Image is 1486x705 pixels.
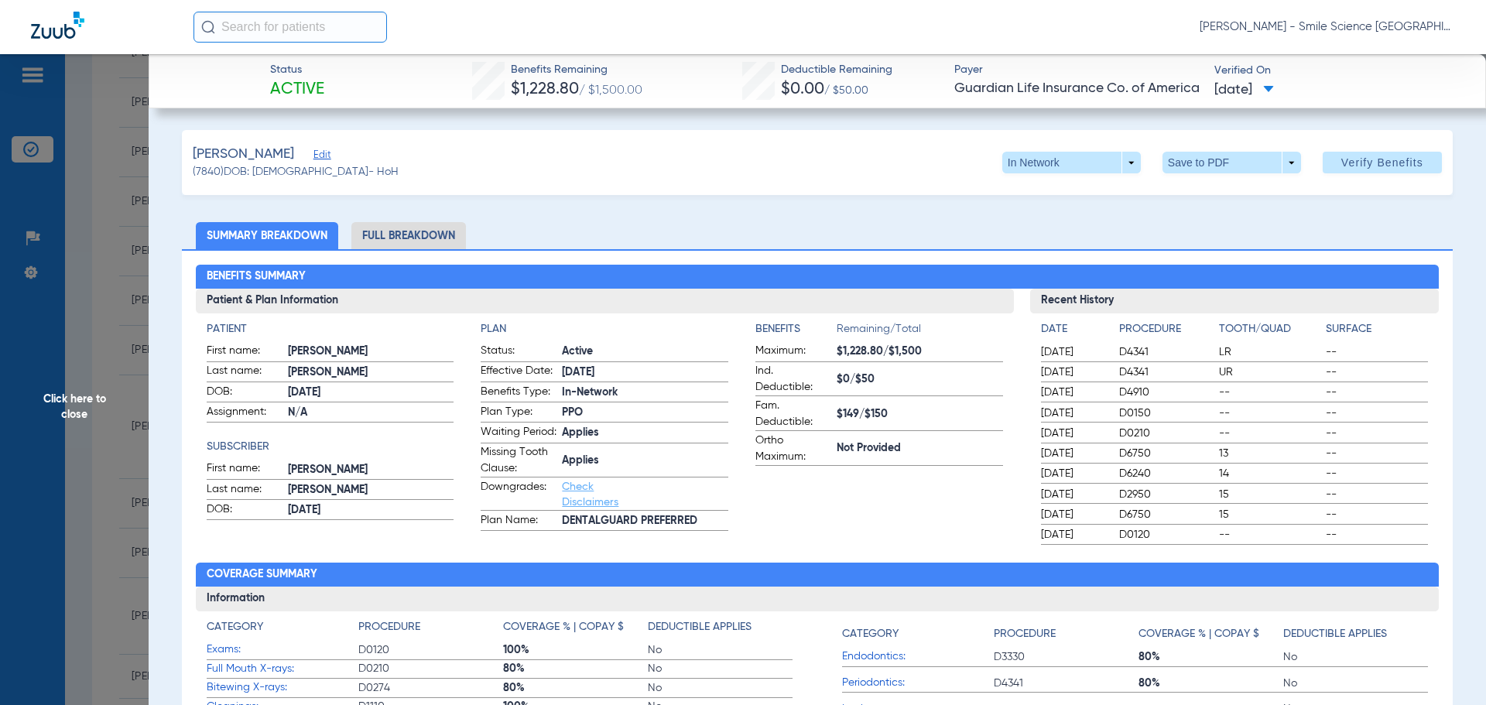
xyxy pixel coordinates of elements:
span: Verified On [1214,63,1461,79]
app-breakdown-title: Coverage % | Copay $ [1138,619,1283,648]
app-breakdown-title: Procedure [994,619,1138,648]
span: / $50.00 [824,85,868,96]
span: [DATE] [1041,385,1106,400]
app-breakdown-title: Deductible Applies [1283,619,1428,648]
span: Maximum: [755,343,831,361]
input: Search for patients [193,12,387,43]
h2: Coverage Summary [196,563,1440,587]
span: Deductible Remaining [781,62,892,78]
span: Edit [313,149,327,164]
h3: Information [196,587,1440,611]
span: -- [1326,364,1428,380]
button: Verify Benefits [1323,152,1442,173]
span: Ind. Deductible: [755,363,831,395]
span: Effective Date: [481,363,556,382]
span: Benefits Type: [481,384,556,402]
span: D3330 [994,649,1138,665]
h2: Benefits Summary [196,265,1440,289]
span: [PERSON_NAME] [288,482,454,498]
span: Payer [954,62,1201,78]
h4: Patient [207,321,454,337]
iframe: Chat Widget [1409,631,1486,705]
span: -- [1326,487,1428,502]
button: Save to PDF [1162,152,1301,173]
app-breakdown-title: Coverage % | Copay $ [503,619,648,641]
span: Ortho Maximum: [755,433,831,465]
h3: Recent History [1030,289,1440,313]
span: DOB: [207,384,282,402]
span: D0120 [358,642,503,658]
span: Missing Tooth Clause: [481,444,556,477]
span: In-Network [562,385,728,401]
span: [DATE] [1041,466,1106,481]
span: [DATE] [288,502,454,518]
span: -- [1326,527,1428,542]
span: Active [270,79,324,101]
span: 13 [1219,446,1321,461]
a: Check Disclaimers [562,481,618,508]
h4: Coverage % | Copay $ [1138,626,1259,642]
span: [DATE] [1041,446,1106,461]
span: 80% [1138,676,1283,691]
app-breakdown-title: Benefits [755,321,837,343]
span: No [648,642,793,658]
span: D0210 [358,661,503,676]
span: Verify Benefits [1341,156,1423,169]
span: DOB: [207,501,282,520]
app-breakdown-title: Procedure [1119,321,1214,343]
h4: Category [842,626,899,642]
span: -- [1219,527,1321,542]
span: -- [1326,446,1428,461]
span: $1,228.80/$1,500 [837,344,1003,360]
h4: Coverage % | Copay $ [503,619,624,635]
span: PPO [562,405,728,421]
span: No [1283,676,1428,691]
h4: Surface [1326,321,1428,337]
span: D4910 [1119,385,1214,400]
span: $1,228.80 [511,81,579,98]
app-breakdown-title: Procedure [358,619,503,641]
span: D4341 [1119,344,1214,360]
span: Bitewing X-rays: [207,679,358,696]
app-breakdown-title: Category [207,619,358,641]
span: D0210 [1119,426,1214,441]
span: Full Mouth X-rays: [207,661,358,677]
span: Applies [562,453,728,469]
span: Last name: [207,363,282,382]
span: Plan Type: [481,404,556,423]
li: Summary Breakdown [196,222,338,249]
h4: Procedure [994,626,1056,642]
img: Zuub Logo [31,12,84,39]
span: Not Provided [837,440,1003,457]
span: First name: [207,343,282,361]
span: 14 [1219,466,1321,481]
span: [DATE] [288,385,454,401]
app-breakdown-title: Surface [1326,321,1428,343]
span: 80% [503,661,648,676]
span: LR [1219,344,1321,360]
h4: Date [1041,321,1106,337]
span: D0120 [1119,527,1214,542]
app-breakdown-title: Category [842,619,994,648]
span: -- [1326,426,1428,441]
span: [PERSON_NAME] [288,364,454,381]
span: D4341 [1119,364,1214,380]
span: D6240 [1119,466,1214,481]
span: -- [1219,426,1321,441]
span: Plan Name: [481,512,556,531]
li: Full Breakdown [351,222,466,249]
span: [DATE] [1041,507,1106,522]
span: 100% [503,642,648,658]
span: Active [562,344,728,360]
span: 15 [1219,487,1321,502]
span: Status: [481,343,556,361]
span: -- [1219,385,1321,400]
span: [DATE] [1041,426,1106,441]
span: Benefits Remaining [511,62,642,78]
span: DENTALGUARD PREFERRED [562,513,728,529]
app-breakdown-title: Deductible Applies [648,619,793,641]
span: Periodontics: [842,675,994,691]
span: Assignment: [207,404,282,423]
span: Endodontics: [842,649,994,665]
span: Last name: [207,481,282,500]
